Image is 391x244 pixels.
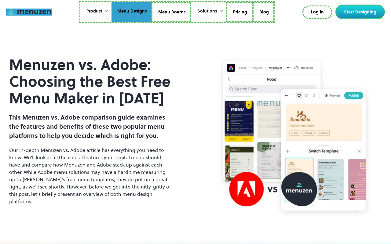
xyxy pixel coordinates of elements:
[80,2,111,21] div: Product
[191,2,226,21] div: Solutions
[111,2,152,23] a: Menu Designs
[302,5,332,19] a: Log In
[9,146,173,205] p: Our in-depth Menuzen vs. Adobe article has everything you need to know. We’ll look at all the cri...
[226,2,253,23] a: Pricing
[152,2,191,23] a: Menu Boards
[197,8,217,15] div: Solutions
[253,2,274,23] a: Blog
[335,5,385,19] a: Start Designing
[9,56,173,107] h1: Menuzen vs. Adobe: Choosing the Best Free Menu Maker in [DATE]
[86,8,102,15] div: Product
[9,113,173,140] h2: This Menuzen vs. Adobe comparison guide examines the features and benefits of these two popular m...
